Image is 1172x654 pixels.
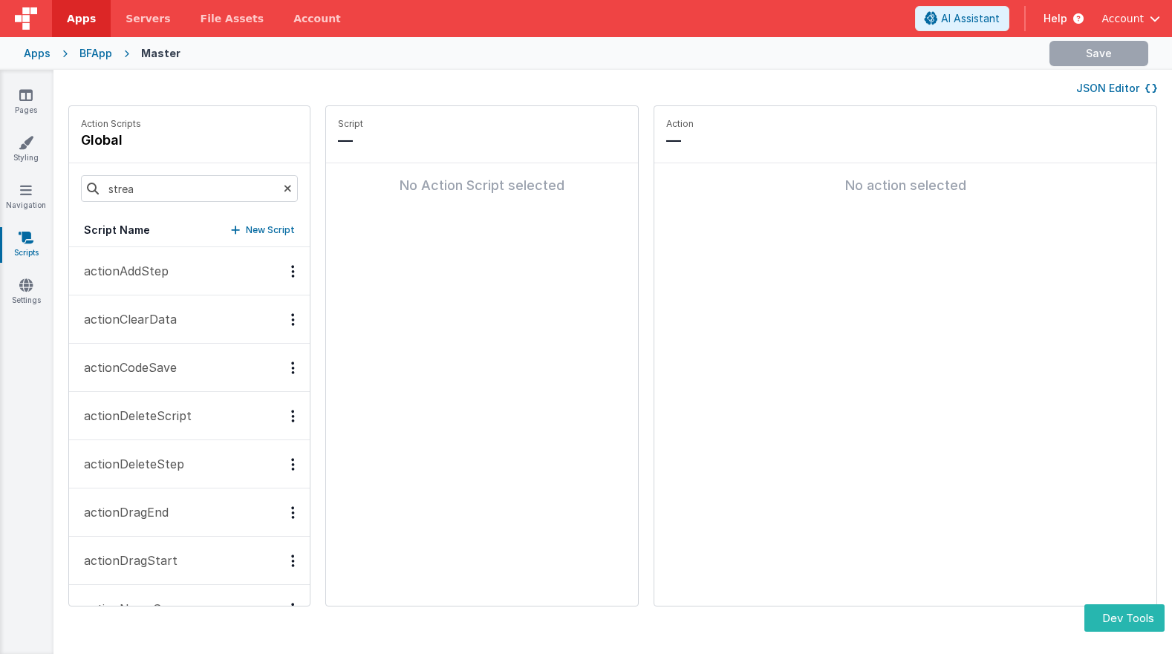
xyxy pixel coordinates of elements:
div: Options [282,555,304,567]
button: actionDeleteStep [69,440,310,488]
span: Servers [126,11,170,26]
p: actionAddStep [75,262,169,280]
button: New Script [231,223,295,238]
p: actionClearData [75,310,177,328]
p: Script [338,118,626,130]
button: actionCodeSave [69,344,310,392]
p: New Script [246,223,295,238]
div: Options [282,603,304,615]
div: No action selected [666,175,1145,196]
input: Search scripts [81,175,298,202]
button: JSON Editor [1076,81,1157,96]
h5: Script Name [84,223,150,238]
button: Save [1049,41,1148,66]
p: — [666,130,1145,151]
div: Options [282,313,304,326]
div: Options [282,458,304,471]
button: Dev Tools [1084,604,1165,632]
p: Action Scripts [81,118,141,130]
div: Options [282,506,304,519]
div: Options [282,410,304,422]
p: Action [666,118,1145,130]
h4: global [81,130,141,151]
p: actionDragEnd [75,503,169,521]
button: AI Assistant [915,6,1009,31]
p: actionDragStart [75,552,178,569]
p: actionDeleteStep [75,455,184,473]
button: actionDeleteScript [69,392,310,440]
div: Apps [24,46,51,61]
button: actionDragEnd [69,488,310,537]
p: — [338,130,626,151]
div: Options [282,362,304,374]
span: Help [1044,11,1067,26]
span: Apps [67,11,96,26]
span: AI Assistant [941,11,1000,26]
button: actionAddStep [69,247,310,295]
p: actionDeleteScript [75,407,192,425]
div: No Action Script selected [338,175,626,196]
div: Master [141,46,180,61]
button: actionClearData [69,295,310,344]
button: Account [1101,11,1160,26]
div: BFApp [79,46,112,61]
div: Options [282,265,304,278]
p: actionCodeSave [75,359,177,376]
button: actionNameSave [69,585,310,633]
p: actionNameSave [75,600,181,618]
button: actionDragStart [69,537,310,585]
span: File Assets [201,11,264,26]
span: Account [1101,11,1144,26]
